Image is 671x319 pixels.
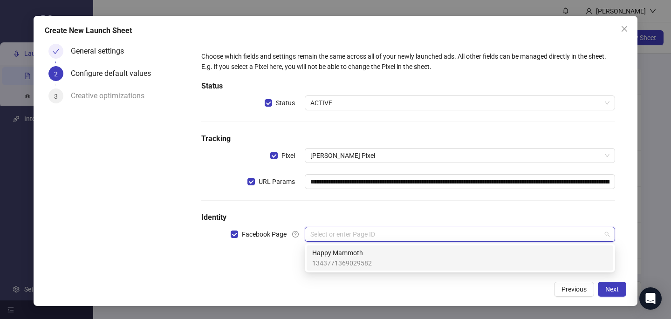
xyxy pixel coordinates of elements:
div: Create New Launch Sheet [45,25,626,36]
span: Status [272,98,299,108]
div: Happy Mammoth [307,245,613,271]
span: Previous [561,285,587,293]
h5: Tracking [201,133,615,144]
span: 3 [54,93,58,100]
span: ACTIVE [310,96,609,110]
span: check [53,48,59,55]
span: close [621,25,628,33]
span: Happy Mammoth [312,248,372,258]
span: Facebook Page [238,229,290,239]
h5: Status [201,81,615,92]
button: Close [617,21,632,36]
div: Open Intercom Messenger [639,287,662,310]
span: question-circle [292,231,299,238]
h5: Identity [201,212,615,223]
div: General settings [71,44,131,59]
span: Matt Murphy's Pixel [310,149,609,163]
span: 2 [54,70,58,78]
span: URL Params [255,176,299,187]
span: 1343771369029582 [312,258,372,268]
span: Pixel [278,150,299,161]
div: Choose which fields and settings remain the same across all of your newly launched ads. All other... [201,51,615,72]
div: Configure default values [71,66,158,81]
button: Previous [554,282,594,297]
div: Creative optimizations [71,88,152,103]
button: Next [598,282,626,297]
span: Next [605,285,619,293]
